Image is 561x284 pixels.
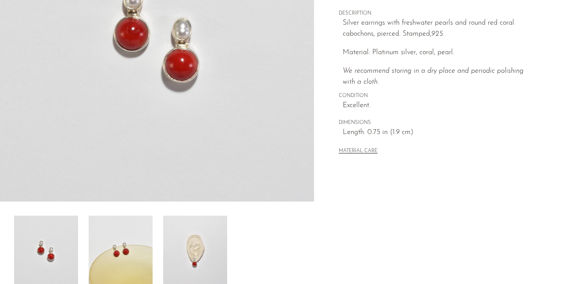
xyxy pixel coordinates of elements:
span: Length: 0.75 in (1.9 cm) [343,127,537,138]
p: Material: Platinum silver, coral, pearl. [343,47,537,59]
p: Silver earrings with freshwater pearls and round red coral cabochons, pierced. Stamped, [343,18,537,40]
em: 925. [431,30,444,37]
button: MATERIAL CARE [339,148,378,155]
span: DIMENSIONS [339,119,537,127]
span: Excellent. [343,100,537,112]
i: We recommend storing in a dry place and periodic polishing with a cloth. [343,67,524,86]
span: CONDITION [339,92,537,100]
span: DESCRIPTION [339,10,537,18]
